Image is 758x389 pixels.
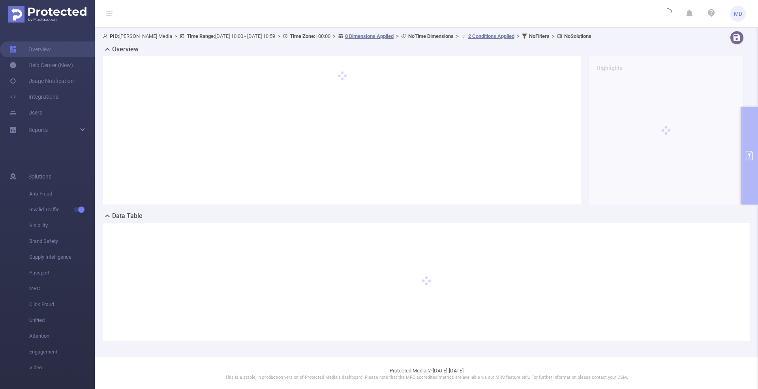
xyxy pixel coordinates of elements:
a: Usage Notification [9,73,74,89]
b: Time Range: [187,33,215,39]
span: MD [734,6,742,22]
span: > [514,33,522,39]
p: This is a stable, in production version of Protected Media's dashboard. Please note that the MRC ... [114,374,738,381]
span: Reports [28,127,48,133]
img: Protected Media [8,6,86,23]
u: 8 Dimensions Applied [345,33,394,39]
span: Supply Intelligence [29,249,95,265]
span: Engagement [29,344,95,360]
span: Unified [29,312,95,328]
a: Integrations [9,89,58,105]
u: 2 Conditions Applied [468,33,514,39]
span: [PERSON_NAME] Media [DATE] 10:00 - [DATE] 10:59 +00:00 [103,33,591,39]
span: Passport [29,265,95,281]
i: icon: user [103,34,110,39]
span: > [330,33,338,39]
b: No Filters [529,33,550,39]
span: > [454,33,461,39]
a: Help Center (New) [9,57,73,73]
h2: Overview [112,45,139,54]
span: Video [29,360,95,376]
span: Invalid Traffic [29,202,95,218]
h2: Data Table [112,211,143,221]
span: > [172,33,180,39]
b: PID: [110,33,119,39]
span: > [275,33,283,39]
span: Solutions [28,169,51,184]
span: Anti-Fraud [29,186,95,202]
a: Users [9,105,42,120]
b: Time Zone: [290,33,315,39]
span: Visibility [29,218,95,233]
span: > [550,33,557,39]
span: Brand Safety [29,233,95,249]
span: > [394,33,401,39]
b: No Time Dimensions [408,33,454,39]
span: Click Fraud [29,297,95,312]
a: Overview [9,41,51,57]
a: Reports [28,122,48,138]
span: Attention [29,328,95,344]
span: MRC [29,281,95,297]
i: icon: loading [663,8,672,19]
b: No Solutions [564,33,591,39]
